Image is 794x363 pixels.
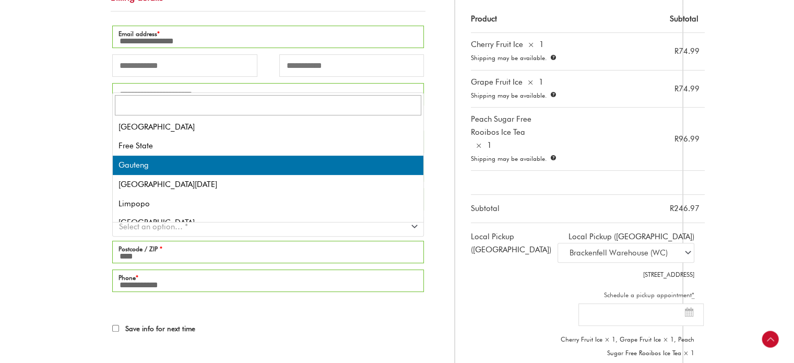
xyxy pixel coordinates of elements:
[569,268,694,282] div: [STREET_ADDRESS]
[674,84,679,93] span: R
[528,38,544,51] strong: × 1
[113,156,423,175] li: Gauteng
[674,84,700,93] bdi: 74.99
[527,76,543,89] strong: × 1
[692,291,694,299] abbr: Required
[674,134,679,144] span: R
[471,195,558,223] th: Subtotal
[561,335,694,357] small: Cherry Fruit Ice × 1, Grape Fruit Ice × 1, Peach Sugar Free Rooibos Ice Tea × 1
[670,204,674,213] span: R
[670,204,700,213] bdi: 246.97
[569,289,694,302] small: Schedule a pickup appointment
[112,217,424,236] span: Province
[113,136,423,156] li: Free State
[112,325,119,332] input: Save info for next time
[119,222,188,231] span: Select an option… *
[125,324,195,333] span: Save info for next time
[471,76,523,89] div: Grape Fruit Ice
[113,213,423,232] li: [GEOGRAPHIC_DATA]
[471,113,552,139] div: Peach Sugar Free Rooibos Ice Tea
[674,134,700,144] bdi: 96.99
[476,139,492,152] strong: × 1
[471,155,550,162] small: Shipping may be available.
[558,5,705,33] th: Subtotal
[568,232,694,241] label: Local Pickup ([GEOGRAPHIC_DATA])
[674,46,679,56] span: R
[558,243,694,262] span: Brackenfell Warehouse (WC)
[113,118,423,137] li: [GEOGRAPHIC_DATA]
[471,91,550,99] small: Shipping may be available.
[113,194,423,214] li: Limpopo
[674,46,700,56] bdi: 74.99
[471,38,523,51] div: Cherry Fruit Ice
[471,54,550,62] small: Shipping may be available.
[471,5,558,33] th: Product
[564,248,678,258] span: Brackenfell Warehouse (WC)
[113,175,423,194] li: [GEOGRAPHIC_DATA][DATE]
